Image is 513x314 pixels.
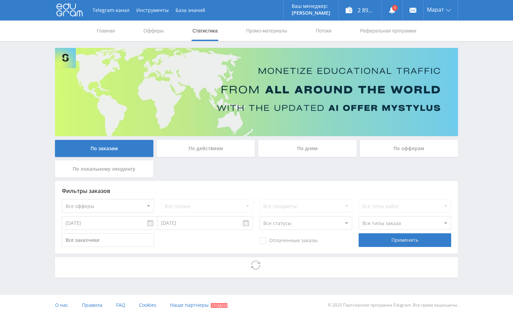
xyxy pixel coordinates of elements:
a: Реферальная программа [359,21,417,41]
div: По локальному лендингу [55,160,153,178]
span: Оплаченные заказы [260,237,318,244]
a: Потоки [315,21,332,41]
span: Марат [427,7,444,12]
img: Banner [55,48,458,136]
div: Применить [359,233,451,247]
div: По офферам [360,140,458,157]
a: Промо-материалы [246,21,288,41]
a: Главная [96,21,115,41]
div: По действиям [157,140,255,157]
a: Статистика [192,21,218,41]
input: Все заказчики [62,233,154,247]
span: Правила [82,302,102,308]
div: По дням [258,140,357,157]
a: Офферы [143,21,165,41]
span: Наши партнеры [170,302,209,308]
p: [PERSON_NAME] [292,10,330,16]
div: Фильтры заказов [62,188,451,194]
p: Ваш менеджер: [292,3,330,9]
div: По заказам [55,140,153,157]
span: Скидки [211,303,227,308]
span: Cookies [139,302,156,308]
span: FAQ [116,302,125,308]
span: О нас [55,302,68,308]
